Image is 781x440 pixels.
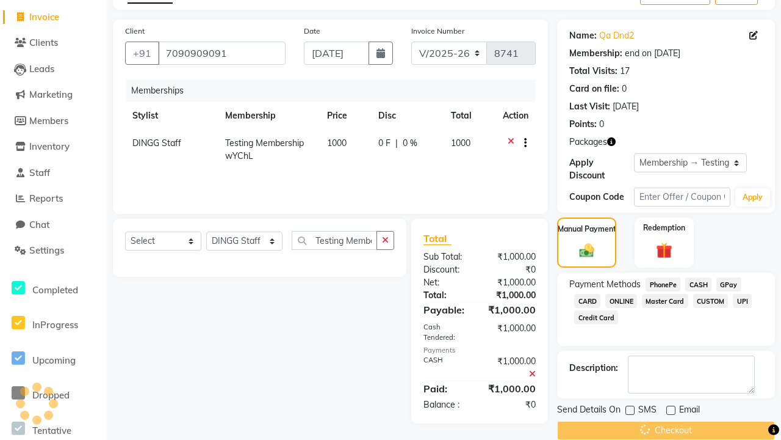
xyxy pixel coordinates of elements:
[414,289,480,302] div: Total:
[414,381,480,396] div: Paid:
[29,37,58,48] span: Clients
[480,355,545,381] div: ₹1,000.00
[625,47,680,60] div: end on [DATE]
[414,251,480,263] div: Sub Total:
[3,244,104,258] a: Settings
[29,244,64,256] span: Settings
[480,322,545,343] div: ₹1,000.00
[569,29,597,42] div: Name:
[132,137,181,148] span: DINGG Staff
[414,355,480,381] div: CASH
[569,47,622,60] div: Membership:
[685,277,711,291] span: CASH
[569,118,597,131] div: Points:
[395,137,398,150] span: |
[371,102,444,130] th: Disc
[125,26,145,37] label: Client
[569,65,617,78] div: Total Visits:
[378,137,390,150] span: 0 F
[569,278,641,291] span: Payment Methods
[414,263,480,276] div: Discount:
[569,82,619,95] div: Card on file:
[3,192,104,206] a: Reports
[423,232,452,245] span: Total
[411,26,464,37] label: Invoice Number
[638,403,657,419] span: SMS
[3,114,104,128] a: Members
[480,263,545,276] div: ₹0
[3,10,104,24] a: Invoice
[125,42,159,65] button: +91
[29,115,68,127] span: Members
[451,137,470,148] span: 1000
[480,398,545,411] div: ₹0
[558,224,616,235] label: Manual Payment
[225,137,304,161] span: Testing Membership wYChL
[29,63,54,75] span: Leads
[735,188,770,207] button: Apply
[292,231,377,250] input: Search
[569,191,634,204] div: Coupon Code
[569,362,618,375] div: Description:
[414,398,480,411] div: Balance :
[480,289,545,302] div: ₹1,000.00
[569,100,610,113] div: Last Visit:
[3,218,104,232] a: Chat
[574,294,600,308] span: CARD
[643,222,685,233] label: Redemption
[3,62,104,76] a: Leads
[29,167,50,178] span: Staff
[642,294,688,308] span: Master Card
[32,354,76,366] span: Upcoming
[29,89,73,100] span: Marketing
[218,102,319,130] th: Membership
[599,118,604,131] div: 0
[3,140,104,154] a: Inventory
[651,241,677,260] img: _gift.svg
[29,141,70,152] span: Inventory
[414,276,480,289] div: Net:
[557,403,621,419] span: Send Details On
[634,188,730,207] input: Enter Offer / Coupon Code
[32,284,78,296] span: Completed
[605,294,637,308] span: ONLINE
[423,345,536,356] div: Payments
[574,310,618,324] span: Credit Card
[304,26,320,37] label: Date
[3,36,104,50] a: Clients
[158,42,286,65] input: Search by Name/Mobile/Email/Code
[126,79,545,102] div: Memberships
[320,102,372,130] th: Price
[480,276,545,289] div: ₹1,000.00
[480,251,545,263] div: ₹1,000.00
[646,277,680,291] span: PhonePe
[575,242,599,259] img: _cash.svg
[716,277,741,291] span: GPay
[569,156,634,182] div: Apply Discount
[693,294,729,308] span: CUSTOM
[32,319,78,331] span: InProgress
[495,102,536,130] th: Action
[3,166,104,180] a: Staff
[444,102,495,130] th: Total
[3,88,104,102] a: Marketing
[479,381,545,396] div: ₹1,000.00
[599,29,634,42] a: Qa Dnd2
[125,102,218,130] th: Stylist
[414,322,480,343] div: Cash Tendered:
[613,100,639,113] div: [DATE]
[327,137,347,148] span: 1000
[569,136,607,148] span: Packages
[679,403,700,419] span: Email
[620,65,630,78] div: 17
[733,294,752,308] span: UPI
[29,11,59,23] span: Invoice
[29,193,63,204] span: Reports
[403,137,417,150] span: 0 %
[32,425,71,436] span: Tentative
[414,302,480,317] div: Payable:
[622,82,627,95] div: 0
[479,302,545,317] div: ₹1,000.00
[29,219,49,230] span: Chat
